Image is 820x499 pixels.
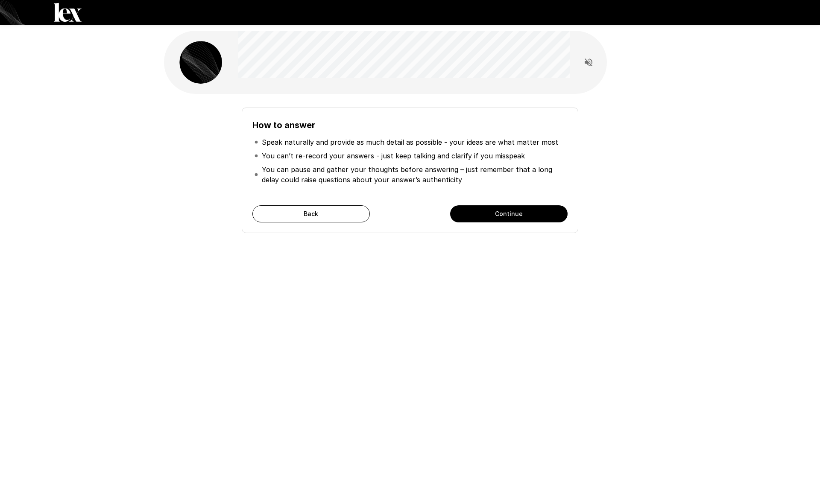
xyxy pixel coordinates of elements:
[450,205,568,222] button: Continue
[262,164,566,185] p: You can pause and gather your thoughts before answering – just remember that a long delay could r...
[262,137,558,147] p: Speak naturally and provide as much detail as possible - your ideas are what matter most
[262,151,525,161] p: You can’t re-record your answers - just keep talking and clarify if you misspeak
[252,120,315,130] b: How to answer
[580,54,597,71] button: Read questions aloud
[252,205,370,222] button: Back
[179,41,222,84] img: lex_avatar2.png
